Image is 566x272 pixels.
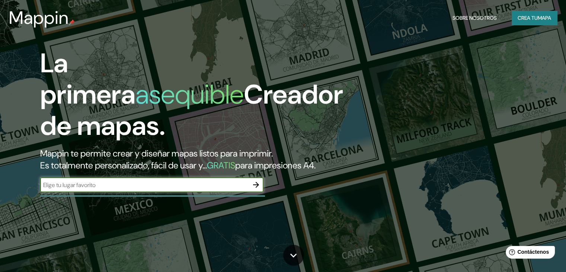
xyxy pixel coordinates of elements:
input: Elige tu lugar favorito [40,181,249,189]
iframe: Lanzador de widgets de ayuda [500,243,558,264]
button: Crea tumapa [512,11,557,25]
font: GRATIS [207,159,235,171]
font: asequible [135,77,244,112]
font: Crea tu [518,15,538,21]
font: Mappin [9,6,69,29]
font: Sobre nosotros [453,15,497,21]
font: La primera [40,46,135,112]
font: Es totalmente personalizado, fácil de usar y... [40,159,207,171]
font: Mappin te permite crear y diseñar mapas listos para imprimir. [40,148,273,159]
img: pin de mapeo [69,19,75,25]
font: para impresiones A4. [235,159,316,171]
font: Creador de mapas. [40,77,343,143]
font: mapa [538,15,551,21]
button: Sobre nosotros [450,11,500,25]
